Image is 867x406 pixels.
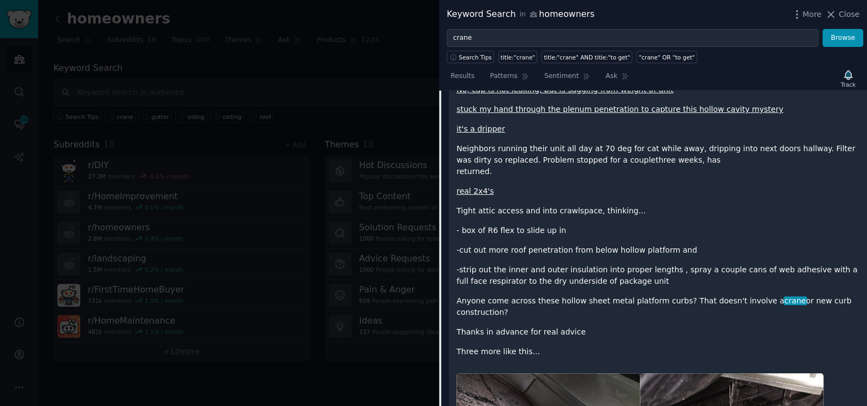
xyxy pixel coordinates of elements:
span: in [519,10,525,20]
p: -cut out more roof penetration from below hollow platform and [456,244,859,256]
span: Results [450,71,474,81]
div: "crane" OR "to get" [639,53,694,61]
p: Neighbors running their unit all day at 70 deg for cat while away, dripping into next doors hallw... [456,143,859,177]
a: Patterns [486,68,532,90]
p: -strip out the inner and outer insulation into proper lengths , spray a couple cans of web adhesi... [456,264,859,287]
p: Tight attic access and into crawlspace, thinking... [456,205,859,217]
a: "crane" OR "to get" [636,51,697,63]
div: title:"crane" AND title:"to get" [544,53,630,61]
span: Sentiment [544,71,579,81]
a: stuck my hand through the plenum penetration to capture this hollow cavity mystery [456,105,783,114]
p: Anyone come across these hollow sheet metal platform curbs? That doesn't involve a or new curb co... [456,295,859,318]
a: title:"crane" AND title:"to get" [541,51,632,63]
a: Sentiment [541,68,594,90]
div: Keyword Search homeowners [447,8,595,21]
a: Ask [602,68,633,90]
button: Track [837,67,859,90]
p: Thanks in advance for real advice [456,326,859,338]
input: Try a keyword related to your business [447,29,818,47]
button: Search Tips [447,51,494,63]
a: real 2x4's [456,187,494,195]
span: More [803,9,822,20]
a: title:"crane" [498,51,537,63]
div: Track [841,81,856,88]
div: title:"crane" [501,53,535,61]
span: Patterns [490,71,517,81]
p: Three more like this... [456,346,859,357]
a: it's a dripper [456,124,505,133]
span: Search Tips [459,53,492,61]
span: Close [839,9,859,20]
button: Browse [822,29,863,47]
span: crane [783,296,807,305]
p: - box of R6 flex to slide up in [456,225,859,236]
button: More [791,9,822,20]
button: Close [825,9,859,20]
a: Results [447,68,478,90]
span: Ask [605,71,617,81]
